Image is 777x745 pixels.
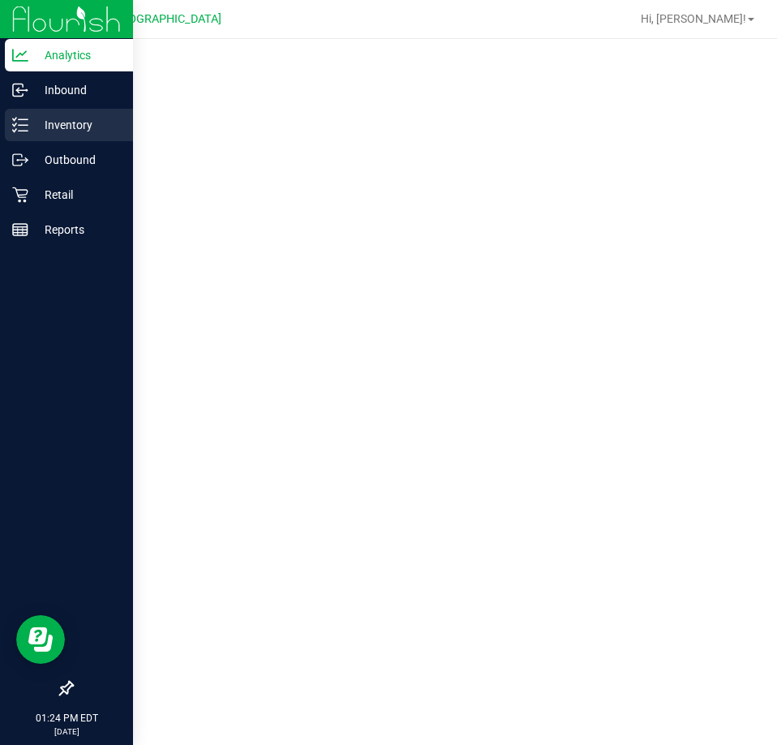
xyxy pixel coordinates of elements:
p: Inbound [28,80,126,100]
inline-svg: Analytics [12,47,28,63]
span: [GEOGRAPHIC_DATA] [110,12,221,26]
p: 01:24 PM EDT [7,711,126,726]
p: Retail [28,185,126,205]
inline-svg: Inventory [12,117,28,133]
inline-svg: Retail [12,187,28,203]
inline-svg: Outbound [12,152,28,168]
p: Inventory [28,115,126,135]
inline-svg: Inbound [12,82,28,98]
p: Reports [28,220,126,239]
p: [DATE] [7,726,126,738]
p: Outbound [28,150,126,170]
iframe: Resource center [16,615,65,664]
p: Analytics [28,45,126,65]
inline-svg: Reports [12,222,28,238]
span: Hi, [PERSON_NAME]! [641,12,746,25]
